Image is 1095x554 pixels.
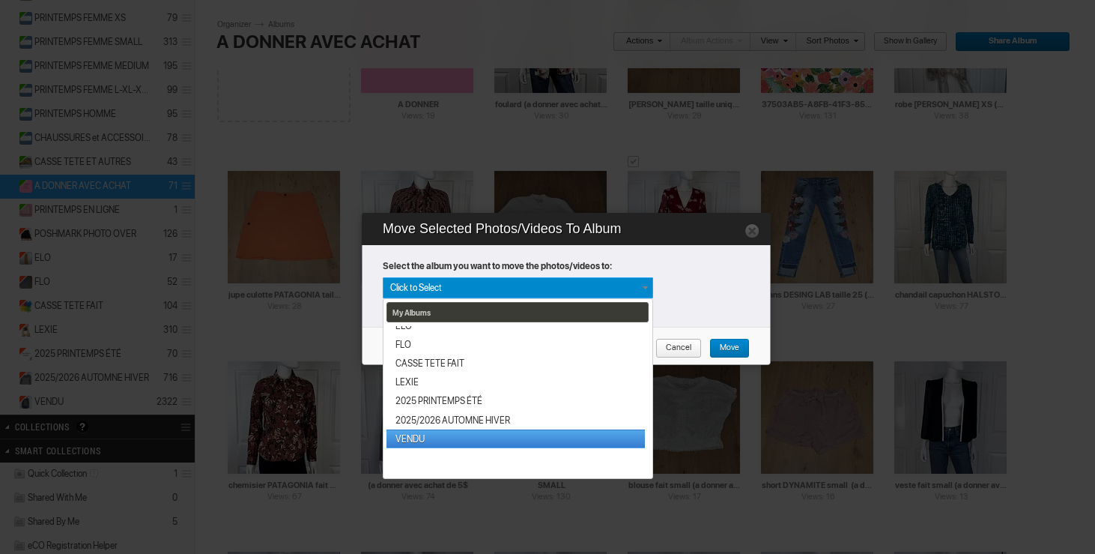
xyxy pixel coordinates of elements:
[383,260,753,277] strong: Select the album you want to move the photos/videos to:
[744,223,759,238] a: Close
[655,339,702,358] a: Cancel
[655,339,691,358] span: Cancel
[386,411,645,430] a: 2025/2026 AUTOMNE HIVER
[386,430,645,448] a: VENDU
[386,392,645,411] a: 2025 PRINTEMPS ÉTÉ
[386,354,645,373] a: CASSE TETE FAIT
[383,211,753,245] h2: Move Selected Photos/Videos To Album
[386,335,645,354] a: FLO
[386,373,645,392] a: LEXIE
[392,307,431,319] a: My Albums
[386,316,645,335] a: ELO
[709,339,739,358] span: Move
